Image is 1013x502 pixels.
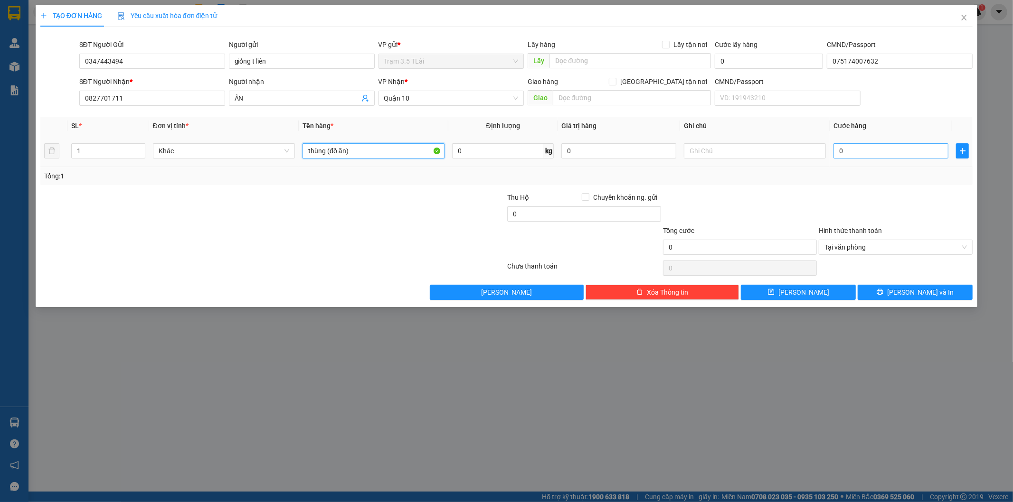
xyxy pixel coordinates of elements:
button: deleteXóa Thông tin [586,285,739,300]
div: VP gửi [379,39,524,50]
div: CMND/Passport [715,76,861,87]
div: Tổng: 1 [44,171,391,181]
label: Cước lấy hàng [715,41,757,48]
input: 0 [561,143,676,158]
span: TẠO ĐƠN HÀNG [40,12,102,19]
span: [PERSON_NAME] [481,287,532,297]
span: Gửi: [8,9,23,19]
span: user-add [361,94,369,102]
input: Dọc đường [553,90,711,105]
div: Trạm 3.5 TLài [8,8,76,31]
button: Close [951,5,977,31]
span: Thu Hộ [507,194,529,201]
div: Quận 10 [83,8,142,31]
button: save[PERSON_NAME] [741,285,856,300]
span: Quận 10 [384,91,519,105]
div: 075163004914 [8,56,76,67]
span: Trạm 3.5 TLài [384,54,519,68]
button: plus [956,143,969,158]
div: hiền [83,31,142,42]
button: [PERSON_NAME] [430,285,584,300]
span: [GEOGRAPHIC_DATA] tận nơi [616,76,711,87]
span: Nhận: [83,9,106,19]
span: close [960,14,968,21]
input: Cước lấy hàng [715,54,823,69]
img: icon [117,12,125,20]
span: Tại văn phòng [824,240,967,254]
div: CMND/Passport [827,39,973,50]
span: [PERSON_NAME] [778,287,829,297]
span: Định lượng [486,122,520,130]
span: Lấy tận nơi [670,39,711,50]
span: Tên hàng [303,122,333,130]
div: hà [8,31,76,42]
span: save [768,288,775,296]
span: kg [544,143,554,158]
span: [PERSON_NAME] và In [887,287,954,297]
span: Giá trị hàng [561,122,596,130]
span: Đơn vị tính [153,122,189,130]
span: Xóa Thông tin [647,287,688,297]
th: Ghi chú [680,117,830,135]
span: Khác [159,144,289,158]
button: printer[PERSON_NAME] và In [858,285,973,300]
input: Dọc đường [549,53,711,68]
div: SĐT Người Gửi [79,39,225,50]
span: Cước hàng [833,122,866,130]
span: Lấy [528,53,549,68]
span: Chuyển khoản ng. gửi [589,192,661,203]
span: Tổng cước [663,227,694,234]
div: Chưa thanh toán [507,261,663,278]
span: VP Nhận [379,78,405,85]
span: plus [40,12,47,19]
span: delete [636,288,643,296]
div: Người nhận [229,76,375,87]
span: plus [956,147,968,155]
span: SL [71,122,79,130]
input: Ghi Chú [684,143,826,158]
label: Hình thức thanh toán [819,227,882,234]
span: Yêu cầu xuất hóa đơn điện tử [117,12,218,19]
span: Giao hàng [528,78,558,85]
span: printer [877,288,883,296]
button: delete [44,143,59,158]
div: SĐT Người Nhận [79,76,225,87]
span: Giao [528,90,553,105]
div: Người gửi [229,39,375,50]
span: Lấy hàng [528,41,555,48]
input: VD: Bàn, Ghế [303,143,445,158]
